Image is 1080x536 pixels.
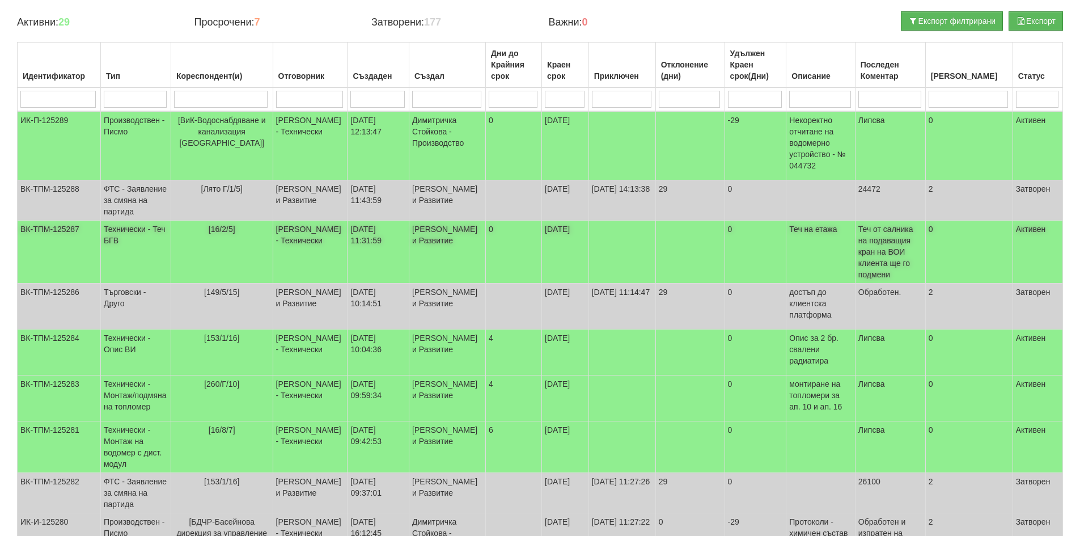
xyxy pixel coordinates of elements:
[18,330,101,375] td: ВК-ТПМ-125284
[178,116,266,147] span: [ВиК-Водоснабдяване и канализация [GEOGRAPHIC_DATA]]
[1013,43,1062,88] th: Статус: No sort applied, activate to apply an ascending sort
[925,111,1013,180] td: 0
[901,11,1003,31] button: Експорт филтрирани
[542,375,589,421] td: [DATE]
[858,477,880,486] span: 26100
[100,180,171,221] td: ФТС - Заявление за смяна на партида
[659,57,722,84] div: Отклонение (дни)
[58,16,70,28] b: 29
[409,330,486,375] td: [PERSON_NAME] и Развитие
[542,330,589,375] td: [DATE]
[371,17,531,28] h4: Затворени:
[409,221,486,284] td: [PERSON_NAME] и Развитие
[276,68,345,84] div: Отговорник
[204,477,239,486] span: [153/1/16]
[171,43,273,88] th: Кореспондент(и): No sort applied, activate to apply an ascending sort
[858,379,885,389] span: Липсва
[348,284,409,330] td: [DATE] 10:14:51
[655,43,725,88] th: Отклонение (дни): No sort applied, activate to apply an ascending sort
[929,68,1010,84] div: [PERSON_NAME]
[348,111,409,180] td: [DATE] 12:13:47
[725,43,786,88] th: Удължен Краен срок(Дни): No sort applied, activate to apply an ascending sort
[273,421,348,473] td: [PERSON_NAME] - Технически
[925,330,1013,375] td: 0
[489,116,493,125] span: 0
[18,375,101,421] td: ВК-ТПМ-125283
[592,68,653,84] div: Приключен
[789,378,852,412] p: монтиране на топломери за ап. 10 и ап. 16
[104,68,168,84] div: Тип
[542,473,589,513] td: [DATE]
[348,180,409,221] td: [DATE] 11:43:59
[925,473,1013,513] td: 2
[789,332,852,366] p: Опис за 2 бр. свалени радиатира
[209,425,235,434] span: [16/8/7]
[100,284,171,330] td: Търговски - Друго
[542,284,589,330] td: [DATE]
[201,184,243,193] span: [Лято Г/1/5]
[18,180,101,221] td: ВК-ТПМ-125288
[204,288,239,297] span: [149/5/15]
[789,223,852,235] p: Теч на етажа
[858,334,885,343] span: Липсва
[100,375,171,421] td: Технически - Монтаж/подмяна на топломер
[545,57,586,84] div: Краен срок
[100,43,171,88] th: Тип: No sort applied, activate to apply an ascending sort
[725,473,786,513] td: 0
[273,180,348,221] td: [PERSON_NAME] и Развитие
[548,17,708,28] h4: Важни:
[925,421,1013,473] td: 0
[858,184,880,193] span: 24472
[858,288,901,297] span: Обработен.
[588,473,655,513] td: [DATE] 11:27:26
[348,421,409,473] td: [DATE] 09:42:53
[1013,180,1062,221] td: Затворен
[273,284,348,330] td: [PERSON_NAME] и Развитие
[655,180,725,221] td: 29
[925,284,1013,330] td: 2
[542,221,589,284] td: [DATE]
[925,221,1013,284] td: 0
[1013,221,1062,284] td: Активен
[542,111,589,180] td: [DATE]
[489,334,493,343] span: 4
[725,221,786,284] td: 0
[204,334,239,343] span: [153/1/16]
[273,221,348,284] td: [PERSON_NAME] - Технически
[588,284,655,330] td: [DATE] 11:14:47
[582,16,588,28] b: 0
[18,221,101,284] td: ВК-ТПМ-125287
[17,17,177,28] h4: Активни:
[348,330,409,375] td: [DATE] 10:04:36
[925,43,1013,88] th: Брой Файлове: No sort applied, activate to apply an ascending sort
[725,375,786,421] td: 0
[542,421,589,473] td: [DATE]
[409,284,486,330] td: [PERSON_NAME] и Развитие
[273,111,348,180] td: [PERSON_NAME] - Технически
[489,225,493,234] span: 0
[100,473,171,513] td: ФТС - Заявление за смяна на партида
[542,43,589,88] th: Краен срок: No sort applied, activate to apply an ascending sort
[409,43,486,88] th: Създал: No sort applied, activate to apply an ascending sort
[858,225,913,279] span: Теч от салника на подаващия кран на ВОИ клиента ще го подмени
[409,421,486,473] td: [PERSON_NAME] и Развитие
[18,284,101,330] td: ВК-ТПМ-125286
[100,221,171,284] td: Технически - Теч БГВ
[1013,111,1062,180] td: Активен
[409,180,486,221] td: [PERSON_NAME] и Развитие
[725,421,786,473] td: 0
[348,375,409,421] td: [DATE] 09:59:34
[789,68,852,84] div: Описание
[412,68,482,84] div: Създал
[100,330,171,375] td: Технически - Опис ВИ
[655,473,725,513] td: 29
[858,116,885,125] span: Липсва
[18,111,101,180] td: ИК-П-125289
[209,225,235,234] span: [16/2/5]
[728,45,783,84] div: Удължен Краен срок(Дни)
[542,180,589,221] td: [DATE]
[18,43,101,88] th: Идентификатор: No sort applied, activate to apply an ascending sort
[20,68,98,84] div: Идентификатор
[655,284,725,330] td: 29
[424,16,441,28] b: 177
